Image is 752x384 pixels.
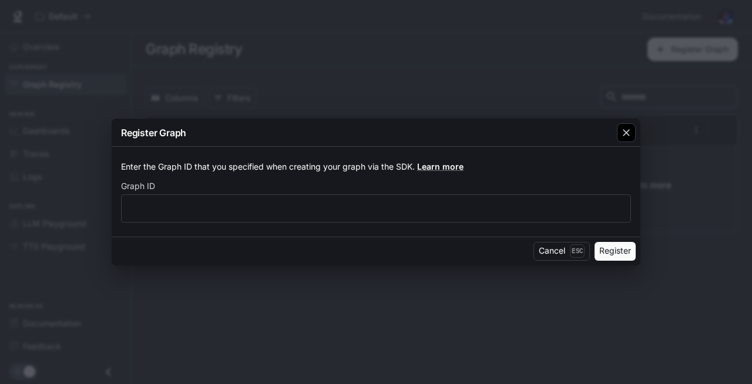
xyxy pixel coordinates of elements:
p: Register Graph [121,126,186,140]
p: Graph ID [121,182,155,190]
p: Esc [570,244,585,257]
a: Learn more [417,161,464,171]
button: CancelEsc [533,242,590,261]
button: Register [595,242,636,261]
p: Enter the Graph ID that you specified when creating your graph via the SDK. [121,161,631,173]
